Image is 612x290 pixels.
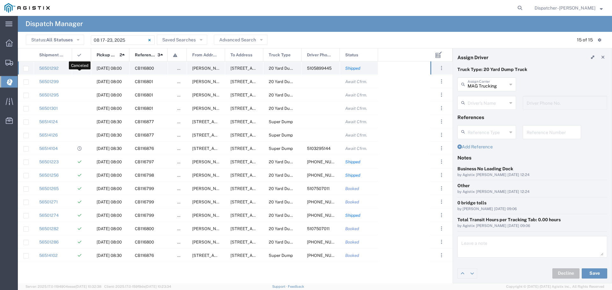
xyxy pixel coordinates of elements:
a: 56514102 [39,253,58,258]
button: ... [437,197,446,206]
span: Reference [135,48,155,62]
span: false [177,186,187,191]
button: ... [437,117,446,126]
span: 2111 Hillcrest Ave, Antioch, California, 94509, United States [230,173,294,178]
h4: Dispatch Manager [25,16,83,32]
span: 08/22/2025, 08:30 [97,119,122,124]
span: false [177,159,187,164]
button: Status:All Statuses [26,35,84,45]
span: All Statuses [46,37,73,42]
span: CB116800 [135,66,154,71]
span: . . . [441,104,442,112]
a: 56501223 [39,159,59,164]
span: Await Cfrm. [345,119,367,124]
span: Jean Dr & Rose Way, Union City, California, United States [192,173,384,178]
button: ... [437,184,446,193]
button: ... [437,224,446,233]
span: 08/21/2025, 08:00 [97,226,122,231]
span: 2111 Hillcrest Ave, Antioch, California, 94509, United States [230,200,294,204]
a: Feedback [288,285,304,288]
a: Add Reference [457,144,493,149]
span: CB116801 [135,106,153,111]
span: Booked [345,226,359,231]
span: Super Dump [269,146,293,151]
span: CB116799 [135,213,154,218]
span: 1601 Dixon Landing Rd, Milpitas, California, 95035, United States [230,253,328,258]
span: 20 Yard Dump Truck [269,186,308,191]
span: 2 [120,48,122,62]
a: 56501299 [39,79,59,84]
a: 56501271 [39,200,58,204]
span: false [177,200,187,204]
span: Booked [345,253,359,258]
span: 510-766-8478 [307,213,345,218]
span: Await Cfrm. [345,79,367,84]
span: Jean Dr & Rose Way, Union City, California, United States [192,186,384,191]
span: . . . [441,64,442,72]
a: Edit next row [467,269,477,278]
span: Shipped [345,213,361,218]
button: ... [437,144,446,153]
span: Status [345,48,358,62]
span: Jean Dr & Rose Way, Union City, California, United States [192,240,384,244]
h4: References [457,114,607,120]
span: Jean Dr & Rose Way, Union City, California, United States [192,106,384,111]
span: Shipment No. [39,48,65,62]
span: CB116800 [135,226,154,231]
button: ... [437,131,446,139]
span: . . . [441,225,442,232]
span: 08/22/2025, 08:00 [97,93,122,97]
span: CB116876 [135,146,154,151]
span: Booked [345,186,359,191]
span: false [177,106,187,111]
span: 5105899445 [307,66,331,71]
span: . . . [441,198,442,206]
span: false [177,253,187,258]
span: CB116877 [135,133,154,138]
span: 31220 Lily St, Union City, California, United States [192,146,256,151]
a: 56501256 [39,173,59,178]
span: . . . [441,238,442,246]
div: 0 bridge tolls [457,200,607,206]
span: CB116800 [135,240,154,244]
h4: Assign Driver [457,54,488,60]
span: Shipped [345,173,361,178]
button: Save [582,268,607,279]
span: false [177,240,187,244]
span: Dispatcher - Eli Amezcua [535,4,595,11]
span: Await Cfrm. [345,106,367,111]
span: Jean Dr & Rose Way, Union City, California, United States [192,93,384,97]
div: 15 of 15 [577,37,593,43]
span: 20 Yard Dump Truck [269,173,308,178]
span: . . . [441,211,442,219]
span: 08/20/2025, 08:00 [97,186,122,191]
span: 20 Yard Dump Truck [269,159,308,164]
button: ... [437,104,446,113]
a: 56501282 [39,226,59,231]
button: ... [437,77,446,86]
span: 08/21/2025, 08:00 [97,66,122,71]
span: 08/19/2025, 08:00 [97,173,122,178]
span: Truck Type [269,48,291,62]
span: Shipped [345,66,361,71]
span: Booked [345,200,359,204]
a: Support [272,285,288,288]
span: 08/20/2025, 08:00 [97,213,122,218]
div: by Agistix [PERSON_NAME] [DATE] 09:06 [457,223,607,229]
p: Truck Type: 20 Yard Dump Truck [457,66,607,73]
button: ... [437,64,446,73]
span: . . . [441,158,442,166]
span: Super Dump [269,133,293,138]
span: 5103295144 [307,146,331,151]
span: 08/21/2025, 08:30 [97,253,122,258]
div: Business No Loading Dock [457,166,607,172]
button: ... [437,171,446,180]
span: 510-387-6602 [307,253,345,258]
span: Driver Phone No. [307,48,333,62]
a: 56514104 [39,146,58,151]
button: ... [437,157,446,166]
div: by [PERSON_NAME] [DATE] 09:06 [457,206,607,212]
span: 2111 Hillcrest Ave, Antioch, California, 94509, United States [230,240,294,244]
span: Jean Dr & Rose Way, Union City, California, United States [192,200,384,204]
span: 31220 Lily St, Union City, California, United States [192,119,256,124]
